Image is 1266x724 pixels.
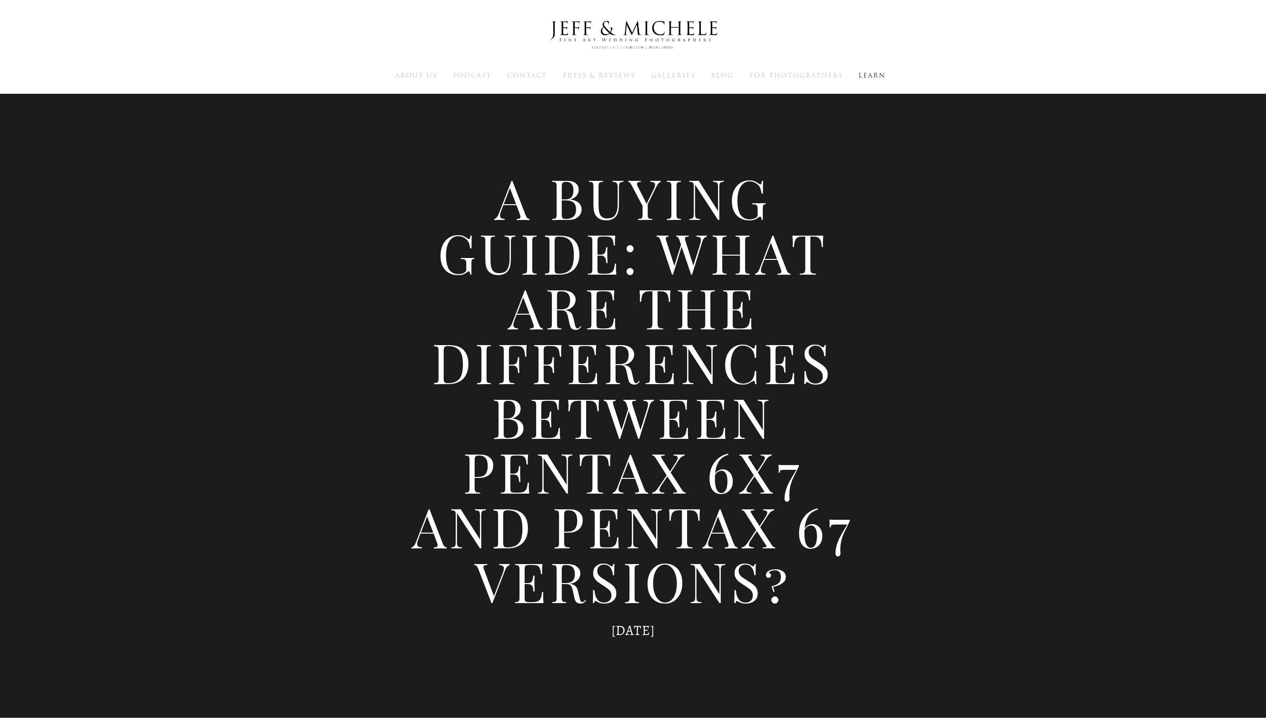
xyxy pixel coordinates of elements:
a: Blog [711,71,734,79]
h1: A Buying Guide: What are the Differences Between Pentax 6x7 and Pentax 67 Versions? [405,170,862,608]
a: About Us [395,71,437,79]
a: For Photographers [749,71,843,79]
time: [DATE] [611,621,655,640]
a: Podcast [453,71,491,79]
a: Galleries [651,71,695,79]
a: Contact [507,71,547,79]
a: Learn [858,71,886,79]
img: Louisville Wedding Photographers - Jeff & Michele Wedding Photographers [538,12,728,59]
a: Press & Reviews [563,71,635,79]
